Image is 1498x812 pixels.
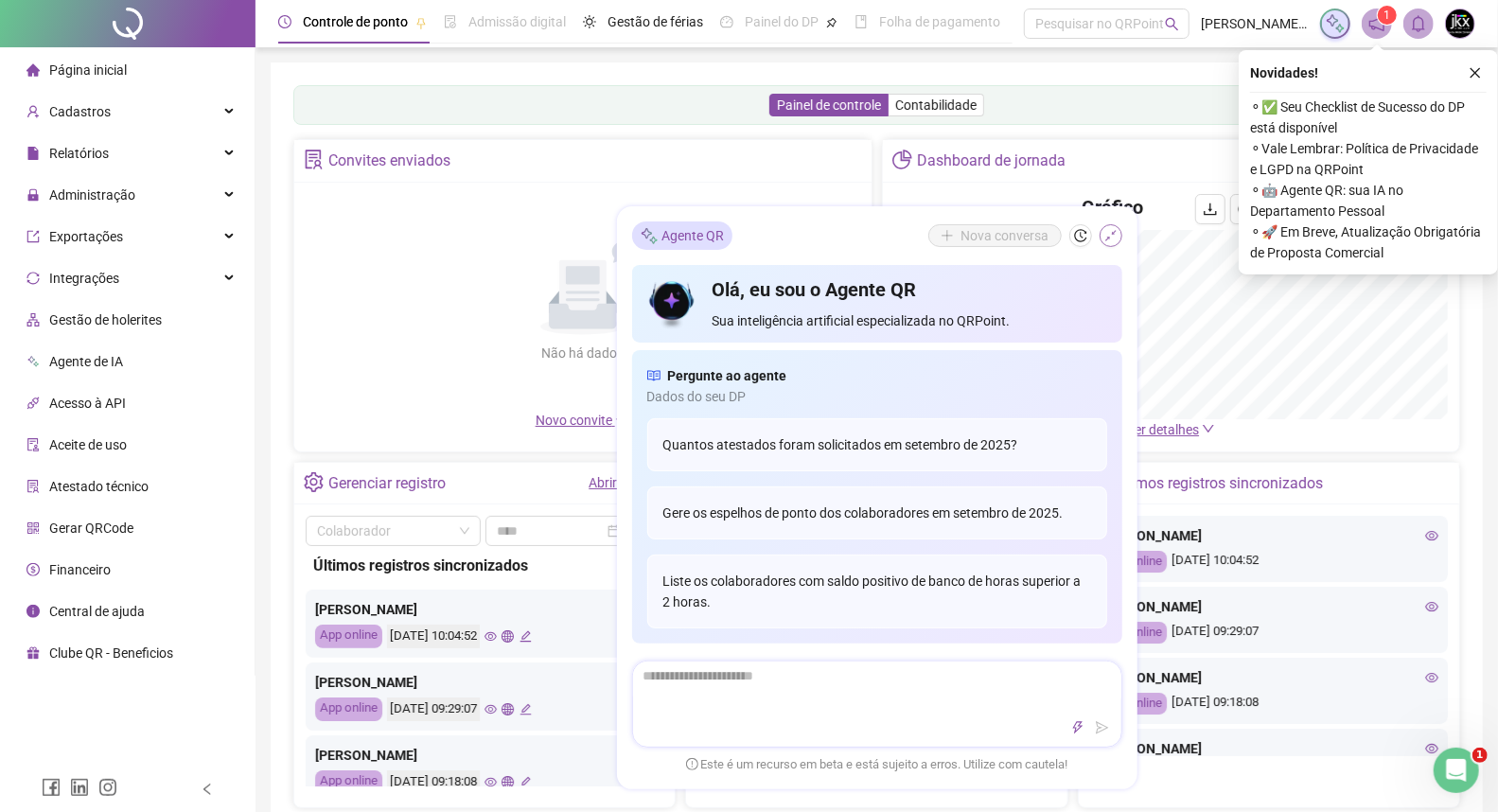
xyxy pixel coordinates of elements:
span: Sua inteligência artificial especializada no QRPoint. [712,310,1106,331]
span: clock-circle [278,15,291,28]
span: lock [26,188,40,202]
span: down [1202,422,1215,435]
h4: Olá, eu sou o Agente QR [712,276,1106,303]
div: Liste os colaboradores com saldo positivo de banco de horas superior a 2 horas. [647,555,1107,628]
img: sparkle-icon.fc2bf0ac1784a2077858766a79e2daf3.svg [640,225,659,245]
div: Quantos atestados foram solicitados em setembro de 2025? [647,418,1107,471]
span: Contabilidade [895,97,977,113]
span: edit [520,703,532,715]
span: search [1165,17,1179,31]
a: Ver detalhes down [1126,422,1215,437]
h4: Gráfico [1082,194,1143,221]
div: [DATE] 09:29:07 [387,697,480,721]
span: Admissão digital [468,14,566,29]
span: global [502,776,514,788]
span: Gerar QRCode [49,521,133,536]
div: [DATE] 09:18:08 [1100,693,1438,715]
div: Gere os espelhos de ponto dos colaboradores em setembro de 2025. [647,486,1107,539]
div: [DATE] 10:04:52 [1100,551,1438,573]
span: plus [615,412,630,427]
img: sparkle-icon.fc2bf0ac1784a2077858766a79e2daf3.svg [1325,13,1346,34]
span: api [26,397,40,410]
span: file [26,147,40,160]
span: book [855,15,868,28]
span: Aceite de uso [49,437,127,452]
span: ⚬ 🚀 Em Breve, Atualização Obrigatória de Proposta Comercial [1250,221,1487,263]
span: Acesso à API [49,396,126,411]
div: [PERSON_NAME] [315,745,654,766]
span: close [1469,66,1482,79]
span: solution [304,150,324,169]
span: gift [26,646,40,660]
span: history [1074,229,1087,242]
div: Não há dados [496,343,670,363]
span: exclamation-circle [686,757,698,769]
span: pushpin [415,17,427,28]
span: shrink [1104,229,1118,242]
span: left [201,783,214,796]
div: [DATE] 09:18:08 [387,770,480,794]
span: thunderbolt [1071,721,1084,734]
span: Relatórios [49,146,109,161]
div: App online [315,770,382,794]
span: home [26,63,40,77]
span: facebook [42,778,61,797]
span: reload [1238,202,1253,217]
span: eye [1425,671,1438,684]
span: eye [1425,529,1438,542]
span: Este é um recurso em beta e está sujeito a erros. Utilize com cautela! [686,755,1068,774]
span: audit [26,438,40,451]
div: Últimos registros sincronizados [313,554,656,577]
div: [PERSON_NAME] [1100,596,1438,617]
span: Integrações [49,271,119,286]
span: Cadastros [49,104,111,119]
span: notification [1368,15,1385,32]
span: Central de ajuda [49,604,145,619]
span: pie-chart [892,150,912,169]
img: 87652 [1446,9,1474,38]
button: thunderbolt [1066,716,1089,739]
span: Dados do seu DP [647,386,1107,407]
span: Financeiro [49,562,111,577]
span: Novidades ! [1250,62,1318,83]
div: [DATE] 10:04:52 [387,625,480,648]
div: [PERSON_NAME] [1100,525,1438,546]
span: Gestão de holerites [49,312,162,327]
iframe: Intercom live chat [1434,748,1479,793]
span: Atestado técnico [49,479,149,494]
div: App online [315,697,382,721]
button: Nova conversa [928,224,1062,247]
span: file-done [444,15,457,28]
span: setting [304,472,324,492]
span: info-circle [26,605,40,618]
span: [PERSON_NAME] - JKX PRINT [1201,13,1309,34]
span: Agente de IA [49,354,123,369]
div: [PERSON_NAME] [315,672,654,693]
span: Ver detalhes [1126,422,1199,437]
span: bell [1410,15,1427,32]
span: Painel de controle [777,97,881,113]
div: Gerenciar registro [328,468,446,500]
span: edit [520,776,532,788]
span: dollar [26,563,40,576]
span: eye [485,703,497,715]
a: Abrir registro [589,475,665,490]
span: dashboard [720,15,733,28]
span: solution [26,480,40,493]
span: Folha de pagamento [879,14,1000,29]
span: Administração [49,187,135,203]
span: Clube QR - Beneficios [49,645,173,661]
div: [DATE] 09:29:07 [1100,622,1438,644]
span: linkedin [70,778,89,797]
span: sync [26,272,40,285]
span: Página inicial [49,62,127,78]
span: global [502,630,514,643]
span: ⚬ Vale Lembrar: Política de Privacidade e LGPD na QRPoint [1250,138,1487,180]
span: ⚬ ✅ Seu Checklist de Sucesso do DP está disponível [1250,97,1487,138]
span: sun [583,15,596,28]
span: pushpin [826,17,837,28]
span: instagram [98,778,117,797]
span: qrcode [26,521,40,535]
div: [PERSON_NAME] [1100,667,1438,688]
span: global [502,703,514,715]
